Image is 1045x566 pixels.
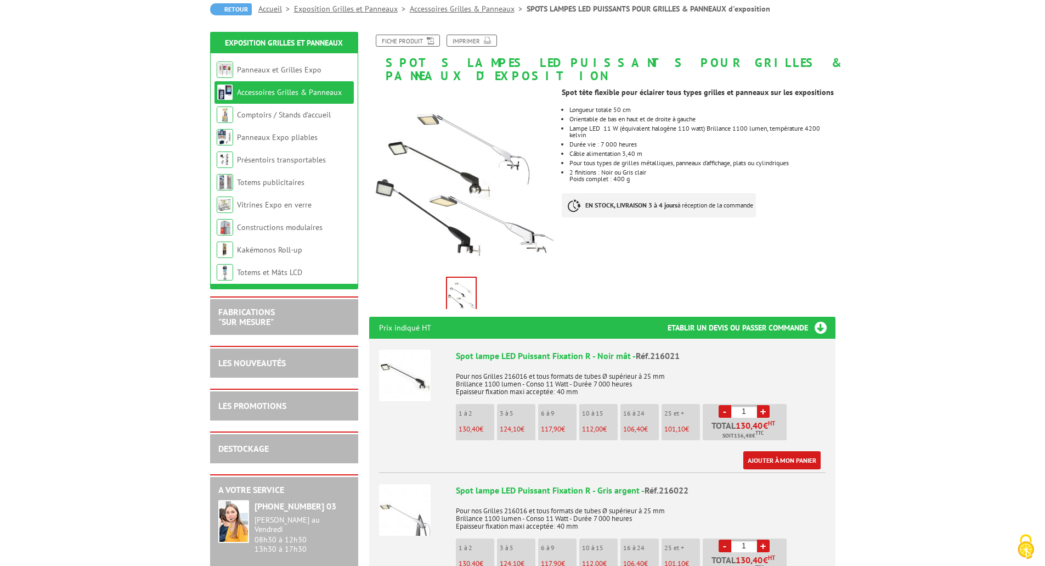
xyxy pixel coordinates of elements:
[500,544,535,552] p: 3 à 5
[562,193,756,217] p: à réception de la commande
[376,35,440,47] a: Fiche produit
[636,350,680,361] span: Réf.216021
[255,515,350,553] div: 08h30 à 12h30 13h30 à 17h30
[585,201,677,209] strong: EN STOCK, LIVRAISON 3 à 4 jours
[258,4,294,14] a: Accueil
[369,88,554,273] img: spots_lumineux_noir_gris_led_216021_216022_216025_216026.jpg
[217,219,233,236] img: Constructions modulaires
[569,141,835,148] li: Durée vie : 7 000 heures
[456,365,826,396] p: Pour nos Grilles 216016 et tous formats de tubes Ø supérieur à 25 mm Brillance 1100 lumen - Conso...
[541,425,577,433] p: €
[664,424,685,434] span: 101,10
[217,129,233,145] img: Panneaux Expo pliables
[447,35,497,47] a: Imprimer
[755,430,764,436] sup: TTC
[719,405,731,418] a: -
[541,424,561,434] span: 117,90
[582,425,618,433] p: €
[217,197,233,213] img: Vitrines Expo en verre
[736,556,763,564] span: 130,40
[210,3,252,15] a: Retour
[217,152,233,168] img: Présentoirs transportables
[500,410,535,417] p: 3 à 5
[768,554,775,562] sup: HT
[218,443,269,454] a: DESTOCKAGE
[218,400,286,411] a: LES PROMOTIONS
[217,84,233,100] img: Accessoires Grilles & Panneaux
[734,431,752,440] span: 156,48
[217,264,233,281] img: Totems et Mâts LCD
[218,306,275,327] a: FABRICATIONS"Sur Mesure"
[410,4,527,14] a: Accessoires Grilles & Panneaux
[1012,533,1040,561] img: Cookies (fenêtre modale)
[217,61,233,78] img: Panneaux et Grilles Expo
[447,278,476,312] img: spots_lumineux_noir_gris_led_216021_216022_216025_216026.jpg
[757,540,770,552] a: +
[743,451,821,469] a: Ajouter à mon panier
[527,3,770,14] li: SPOTS LAMPES LED PUISSANTS POUR GRILLES & PANNEAUX d'exposition
[237,110,331,120] a: Comptoirs / Stands d'accueil
[294,4,410,14] a: Exposition Grilles et Panneaux
[705,421,787,440] p: Total
[664,425,700,433] p: €
[719,540,731,552] a: -
[237,245,302,255] a: Kakémonos Roll-up
[237,177,304,187] a: Totems publicitaires
[379,350,431,401] img: Spot lampe LED Puissant Fixation R - Noir mât
[218,357,286,368] a: LES NOUVEAUTÉS
[237,200,312,210] a: Vitrines Expo en verre
[255,515,350,534] div: [PERSON_NAME] au Vendredi
[763,421,768,430] span: €
[237,65,321,75] a: Panneaux et Grilles Expo
[569,107,835,113] li: Longueur totale 50 cm
[664,410,700,417] p: 25 et +
[569,169,835,182] p: 2 finitions : Noir ou Gris clair Poids complet : 400 g
[1007,529,1045,566] button: Cookies (fenêtre modale)
[500,425,535,433] p: €
[456,500,826,530] p: Pour nos Grilles 216016 et tous formats de tubes Ø supérieur à 25 mm Brillance 1100 lumen - Conso...
[255,501,336,512] strong: [PHONE_NUMBER] 03
[736,421,763,430] span: 130,40
[757,405,770,418] a: +
[237,267,302,277] a: Totems et Mâts LCD
[379,317,431,339] p: Prix indiqué HT
[582,424,603,434] span: 112,00
[569,116,835,122] li: Orientable de bas en haut et de droite à gauche
[237,155,326,165] a: Présentoirs transportables
[569,125,835,138] li: Lampe LED 11 W (équivalent halogène 110 watt) Brillance 1100 lumen, température 4200 kelvin
[623,425,659,433] p: €
[237,222,323,232] a: Constructions modulaires
[668,317,835,339] h3: Etablir un devis ou passer commande
[456,484,826,497] div: Spot lampe LED Puissant Fixation R - Gris argent -
[645,485,688,496] span: Réf.216022
[569,160,835,166] li: Pour tous types de grilles métalliques, panneaux d’affichage, plats ou cylindriques
[237,132,318,142] a: Panneaux Expo pliables
[225,38,343,48] a: Exposition Grilles et Panneaux
[569,150,835,157] li: Câble alimentation 3,40 m
[237,87,342,97] a: Accessoires Grilles & Panneaux
[379,484,431,536] img: Spot lampe LED Puissant Fixation R - Gris argent
[664,544,700,552] p: 25 et +
[217,107,233,123] img: Comptoirs / Stands d'accueil
[218,485,350,495] h2: A votre service
[500,424,521,434] span: 124,10
[763,556,768,564] span: €
[582,410,618,417] p: 10 à 15
[218,500,249,543] img: widget-service.jpg
[361,35,844,82] h1: SPOTS LAMPES LED PUISSANTS POUR GRILLES & PANNEAUX d'exposition
[459,410,494,417] p: 1 à 2
[217,174,233,190] img: Totems publicitaires
[459,544,494,552] p: 1 à 2
[722,431,764,440] span: Soit €
[768,419,775,427] sup: HT
[623,410,659,417] p: 16 à 24
[456,350,826,362] div: Spot lampe LED Puissant Fixation R - Noir mât -
[459,424,479,434] span: 130,40
[459,425,494,433] p: €
[562,87,834,97] strong: Spot tête flexible pour éclairer tous types grilles et panneaux sur les expositions
[541,544,577,552] p: 6 à 9
[582,544,618,552] p: 10 à 15
[217,242,233,258] img: Kakémonos Roll-up
[541,410,577,417] p: 6 à 9
[623,544,659,552] p: 16 à 24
